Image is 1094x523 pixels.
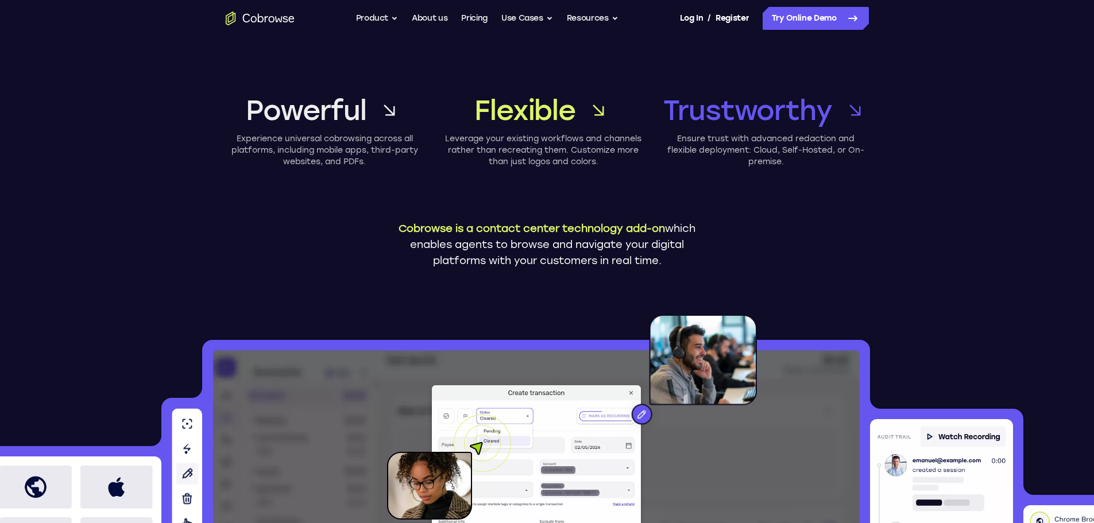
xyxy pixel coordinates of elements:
[663,92,832,129] span: Trustworthy
[663,133,869,168] p: Ensure trust with advanced redaction and flexible deployment: Cloud, Self-Hosted, or On-premise.
[412,7,447,30] a: About us
[708,11,711,25] span: /
[226,133,424,168] p: Experience universal cobrowsing across all platforms, including mobile apps, third-party websites...
[567,7,618,30] button: Resources
[226,11,295,25] a: Go to the home page
[387,414,511,520] img: A customer holding their phone
[444,133,643,168] p: Leverage your existing workflows and channels rather than recreating them. Customize more than ju...
[716,7,749,30] a: Register
[461,7,488,30] a: Pricing
[663,92,869,129] a: Trustworthy
[399,222,665,235] span: Cobrowse is a contact center technology add-on
[226,92,424,129] a: Powerful
[474,92,575,129] span: Flexible
[763,7,869,30] a: Try Online Demo
[444,92,643,129] a: Flexible
[501,7,553,30] button: Use Cases
[246,92,366,129] span: Powerful
[389,220,705,269] p: which enables agents to browse and navigate your digital platforms with your customers in real time.
[579,315,757,436] img: An agent with a headset
[356,7,399,30] button: Product
[680,7,703,30] a: Log In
